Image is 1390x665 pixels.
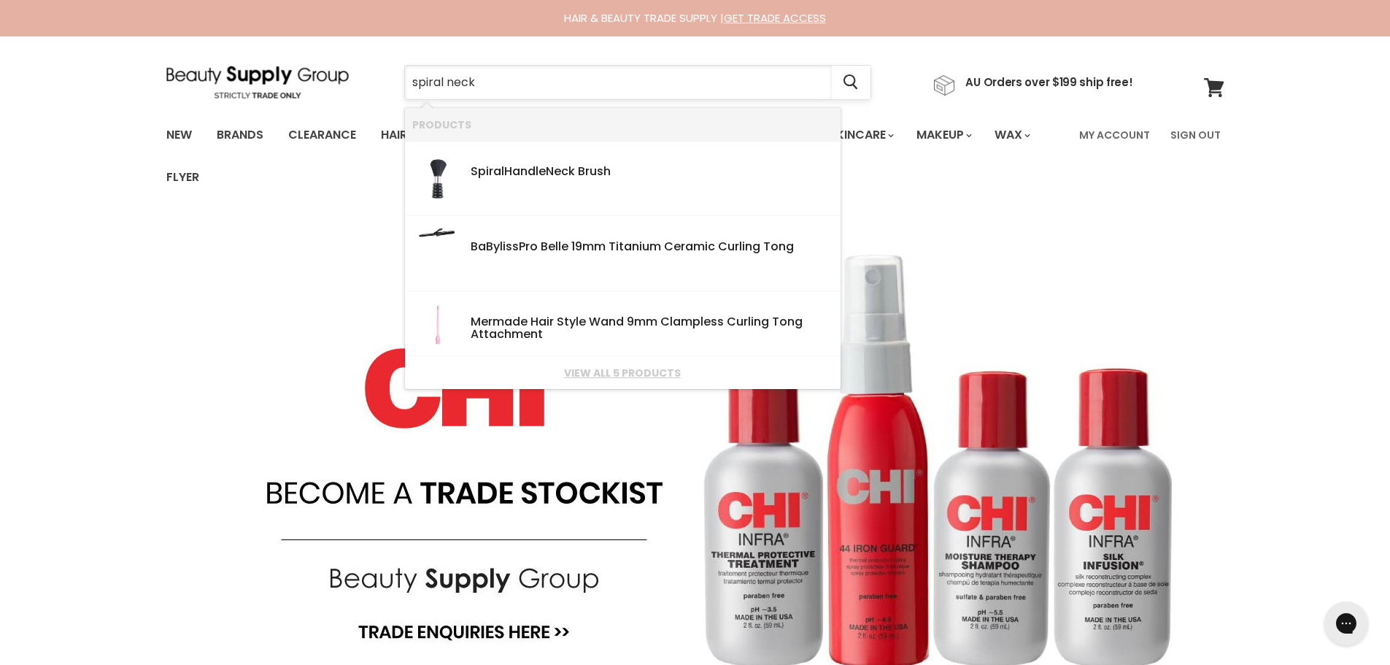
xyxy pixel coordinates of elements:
a: Haircare [370,120,455,150]
a: My Account [1070,120,1159,150]
nav: Main [148,114,1243,199]
li: Products: Spiral Handle Neck Brush [405,141,841,216]
div: Handle ck Brush [471,165,833,180]
li: Products: Mermade Hair Style Wand 9mm Clampless Curling Tong Attachment [405,291,841,356]
b: Spiral [471,163,504,180]
img: belle-bab2873a_200x.png [417,223,458,285]
a: GET TRADE ACCESS [724,10,826,26]
form: Product [404,65,871,100]
a: Skincare [818,120,903,150]
b: Ne [546,163,561,180]
li: View All [405,356,841,389]
a: Makeup [906,120,981,150]
li: Products [405,108,841,141]
a: View all 5 products [412,367,833,379]
li: Products: BaBylissPro Belle 19mm Titanium Ceramic Curling Tong [405,216,841,291]
div: HAIR & BEAUTY TRADE SUPPLY | [148,11,1243,26]
img: 9mm_1600x_583bcebe-75eb-4583-9c7e-b559c73fdf4d.webp [412,299,463,350]
iframe: Gorgias live chat messenger [1317,596,1375,650]
div: Mermade Hair Style Wand 9mm Clampless Curling Tong Attachment [471,315,833,343]
button: Search [832,66,870,99]
a: New [155,120,203,150]
a: Sign Out [1162,120,1229,150]
a: Flyer [155,162,210,193]
a: Brands [206,120,274,150]
img: 125002_2_200x.jpg [417,148,458,210]
ul: Main menu [155,114,1070,199]
div: BaBylissPro Belle 19mm Titanium Ceramic Curling Tong [471,240,833,255]
a: Clearance [277,120,367,150]
input: Search [405,66,832,99]
a: Wax [984,120,1039,150]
